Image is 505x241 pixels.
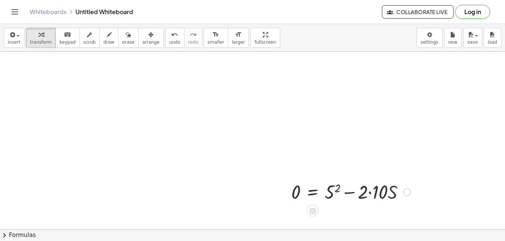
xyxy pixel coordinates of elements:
span: Collaborate Live [388,9,447,15]
span: keypad [60,40,76,45]
span: transform [30,40,52,45]
span: fullscreen [254,40,276,45]
span: erase [122,40,134,45]
i: format_size [212,30,219,39]
i: keyboard [64,30,71,39]
button: save [463,28,482,48]
span: settings [421,40,438,45]
button: format_sizelarger [228,28,249,48]
span: smaller [208,40,224,45]
span: new [448,40,457,45]
button: format_sizesmaller [204,28,228,48]
button: arrange [138,28,164,48]
span: redo [188,40,198,45]
span: insert [8,40,20,45]
button: redoredo [184,28,202,48]
button: fullscreen [250,28,280,48]
button: scrub [79,28,100,48]
button: load [484,28,501,48]
button: undoundo [165,28,184,48]
i: format_size [235,30,242,39]
i: redo [190,30,197,39]
button: erase [118,28,138,48]
a: Whiteboards [30,8,67,16]
button: settings [417,28,443,48]
span: draw [104,40,115,45]
button: insert [4,28,24,48]
button: transform [26,28,56,48]
button: Log in [455,5,490,19]
span: undo [169,40,180,45]
button: keyboardkeypad [55,28,80,48]
button: new [444,28,462,48]
span: arrange [142,40,160,45]
i: undo [171,30,178,39]
span: larger [232,40,245,45]
span: scrub [84,40,96,45]
span: load [488,40,497,45]
button: Toggle navigation [9,6,21,18]
span: save [467,40,478,45]
div: Apply the same math to both sides of the equation [306,205,318,217]
button: Collaborate Live [382,5,454,19]
button: draw [99,28,119,48]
